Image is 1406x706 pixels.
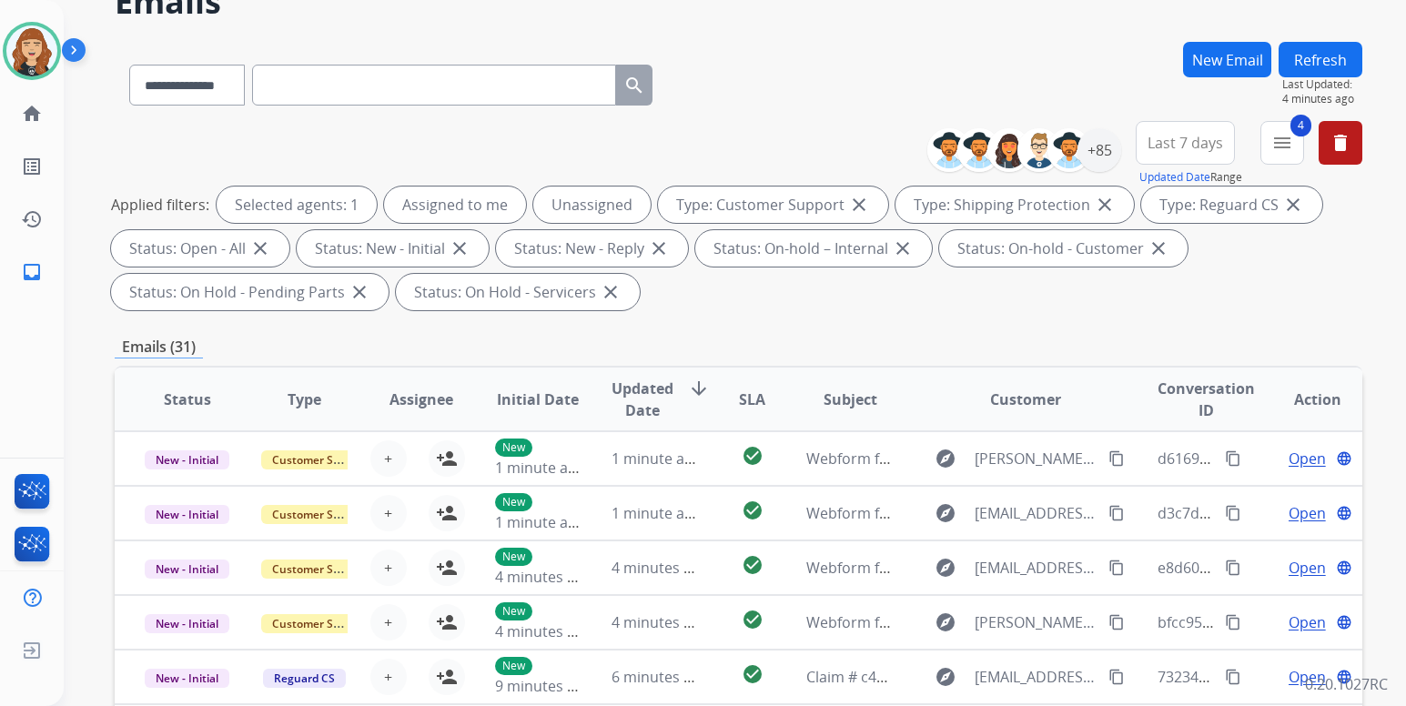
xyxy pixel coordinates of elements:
span: 4 minutes ago [495,621,592,641]
button: + [370,550,407,586]
button: + [370,440,407,477]
span: 4 [1290,115,1311,136]
mat-icon: home [21,103,43,125]
th: Action [1245,368,1362,431]
button: Refresh [1279,42,1362,77]
span: New - Initial [145,669,229,688]
mat-icon: delete [1330,132,1351,154]
span: New - Initial [145,614,229,633]
mat-icon: close [648,237,670,259]
mat-icon: content_copy [1225,614,1241,630]
mat-icon: explore [935,611,956,633]
mat-icon: language [1336,505,1352,521]
div: Type: Reguard CS [1141,187,1322,223]
span: New - Initial [145,450,229,469]
span: 1 minute ago [495,458,585,478]
span: Customer Support [261,560,379,579]
mat-icon: close [1282,194,1304,216]
mat-icon: explore [935,502,956,524]
mat-icon: language [1336,560,1352,576]
span: 6 minutes ago [612,667,709,687]
mat-icon: search [623,75,645,96]
span: [EMAIL_ADDRESS][DOMAIN_NAME] [975,502,1098,524]
span: Customer Support [261,614,379,633]
span: New - Initial [145,505,229,524]
mat-icon: explore [935,557,956,579]
p: Emails (31) [115,336,203,358]
div: Status: New - Initial [297,230,489,267]
p: New [495,602,532,620]
span: 4 minutes ago [612,612,709,632]
div: Status: On-hold - Customer [939,230,1188,267]
div: Status: On-hold – Internal [695,230,932,267]
div: Type: Customer Support [658,187,888,223]
mat-icon: person_add [436,611,458,633]
span: + [384,666,392,688]
div: +85 [1077,128,1121,172]
span: [PERSON_NAME][EMAIL_ADDRESS][PERSON_NAME][DOMAIN_NAME] [975,448,1098,469]
span: Webform from [EMAIL_ADDRESS][DOMAIN_NAME] on [DATE] [806,558,1219,578]
span: Open [1289,448,1326,469]
button: 4 [1260,121,1304,165]
mat-icon: close [892,237,914,259]
p: Applied filters: [111,194,209,216]
mat-icon: content_copy [1108,450,1125,467]
span: [PERSON_NAME][EMAIL_ADDRESS][DOMAIN_NAME] [975,611,1098,633]
span: Open [1289,666,1326,688]
mat-icon: history [21,208,43,230]
span: Subject [824,388,877,410]
span: [EMAIL_ADDRESS][DOMAIN_NAME] [975,666,1098,688]
div: Status: On Hold - Pending Parts [111,274,389,310]
mat-icon: content_copy [1225,669,1241,685]
mat-icon: person_add [436,557,458,579]
span: + [384,557,392,579]
div: Status: New - Reply [496,230,688,267]
div: Status: Open - All [111,230,289,267]
span: + [384,502,392,524]
button: Last 7 days [1136,121,1235,165]
span: Open [1289,502,1326,524]
mat-icon: check_circle [742,445,764,467]
mat-icon: check_circle [742,499,764,521]
button: New Email [1183,42,1271,77]
mat-icon: close [349,281,370,303]
mat-icon: close [249,237,271,259]
span: Updated Date [612,378,673,421]
span: Open [1289,557,1326,579]
span: [EMAIL_ADDRESS][DOMAIN_NAME] [975,557,1098,579]
p: New [495,493,532,511]
p: New [495,548,532,566]
div: Selected agents: 1 [217,187,377,223]
span: 4 minutes ago [1282,92,1362,106]
div: Type: Shipping Protection [895,187,1134,223]
mat-icon: content_copy [1108,614,1125,630]
mat-icon: check_circle [742,663,764,685]
mat-icon: list_alt [21,156,43,177]
span: + [384,611,392,633]
mat-icon: language [1336,614,1352,630]
mat-icon: close [1148,237,1169,259]
span: Open [1289,611,1326,633]
mat-icon: language [1336,669,1352,685]
span: Reguard CS [263,669,346,688]
span: Range [1139,169,1242,185]
span: Customer Support [261,450,379,469]
span: 1 minute ago [612,449,702,469]
mat-icon: close [600,281,622,303]
mat-icon: person_add [436,502,458,524]
span: 1 minute ago [612,503,702,523]
img: avatar [6,25,57,76]
mat-icon: content_copy [1225,560,1241,576]
mat-icon: arrow_downward [688,378,710,399]
mat-icon: content_copy [1225,450,1241,467]
span: 4 minutes ago [612,558,709,578]
mat-icon: close [848,194,870,216]
mat-icon: close [449,237,470,259]
span: Conversation ID [1158,378,1255,421]
mat-icon: close [1094,194,1116,216]
div: Assigned to me [384,187,526,223]
span: Initial Date [497,388,579,410]
mat-icon: content_copy [1108,560,1125,576]
div: Status: On Hold - Servicers [396,274,640,310]
span: SLA [739,388,765,410]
